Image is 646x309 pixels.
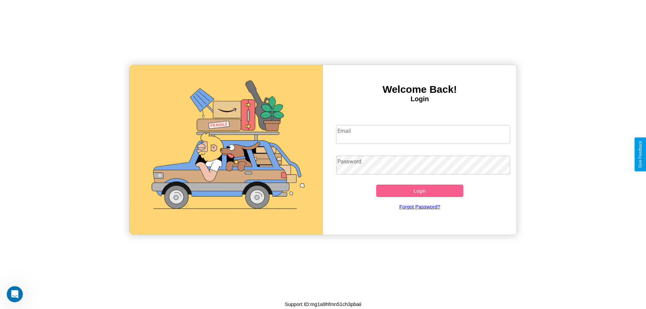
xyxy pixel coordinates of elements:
div: Give Feedback [638,141,643,168]
img: gif [130,65,323,235]
button: Login [376,185,463,197]
h3: Welcome Back! [323,84,516,95]
h4: Login [323,95,516,103]
iframe: Intercom live chat [7,286,23,302]
a: Forgot Password? [333,197,507,216]
p: Support ID: mg1a9hfmn51ch3pbaii [285,300,361,309]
